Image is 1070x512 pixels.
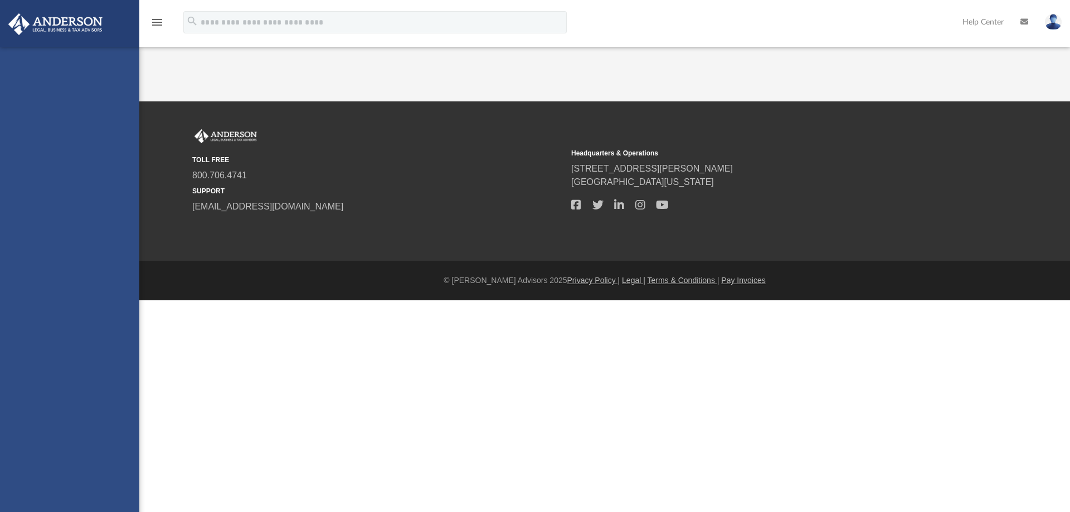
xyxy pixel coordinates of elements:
img: Anderson Advisors Platinum Portal [192,129,259,144]
small: TOLL FREE [192,155,563,165]
a: Terms & Conditions | [648,276,719,285]
i: search [186,15,198,27]
a: Pay Invoices [721,276,765,285]
a: menu [150,21,164,29]
a: Legal | [622,276,645,285]
img: User Pic [1045,14,1062,30]
a: 800.706.4741 [192,170,247,180]
a: [STREET_ADDRESS][PERSON_NAME] [571,164,733,173]
img: Anderson Advisors Platinum Portal [5,13,106,35]
small: Headquarters & Operations [571,148,942,158]
a: [GEOGRAPHIC_DATA][US_STATE] [571,177,714,187]
a: Privacy Policy | [567,276,620,285]
small: SUPPORT [192,186,563,196]
a: [EMAIL_ADDRESS][DOMAIN_NAME] [192,202,343,211]
i: menu [150,16,164,29]
div: © [PERSON_NAME] Advisors 2025 [139,275,1070,286]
